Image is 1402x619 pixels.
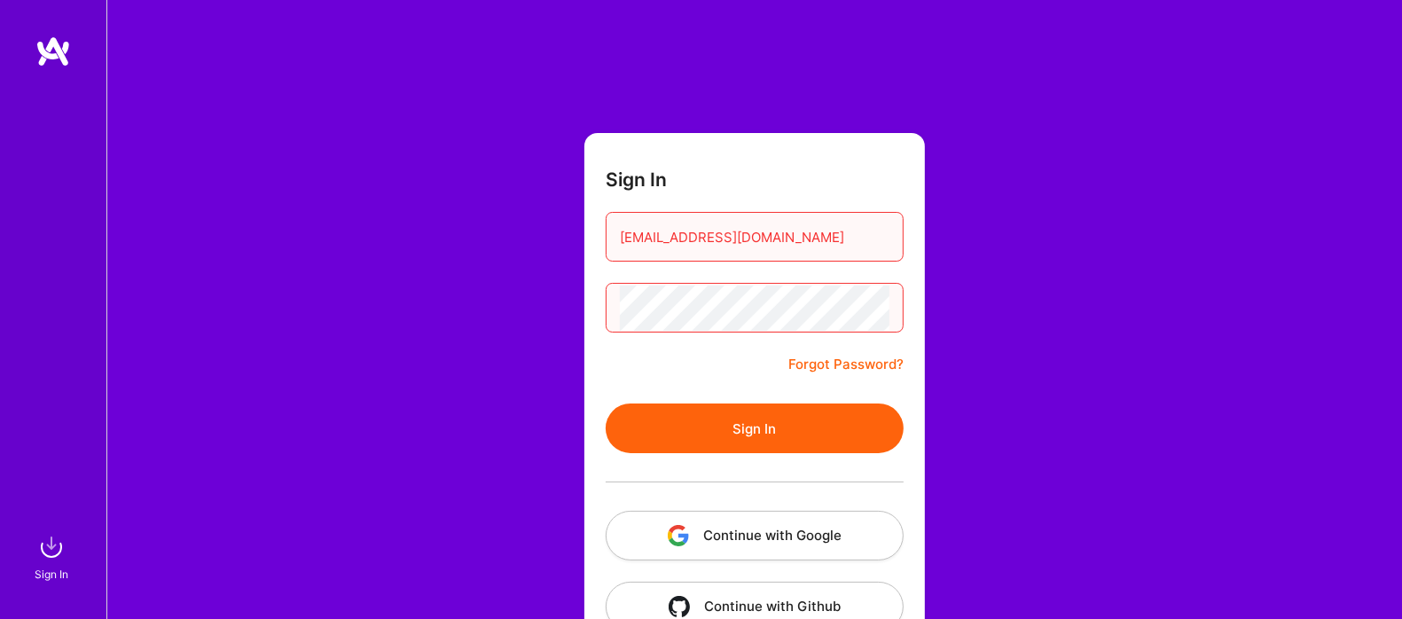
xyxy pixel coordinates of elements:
[788,354,904,375] a: Forgot Password?
[35,35,71,67] img: logo
[620,215,889,260] input: Email...
[35,565,68,584] div: Sign In
[669,596,690,617] img: icon
[606,168,667,191] h3: Sign In
[37,529,69,584] a: sign inSign In
[34,529,69,565] img: sign in
[606,511,904,560] button: Continue with Google
[668,525,689,546] img: icon
[606,404,904,453] button: Sign In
